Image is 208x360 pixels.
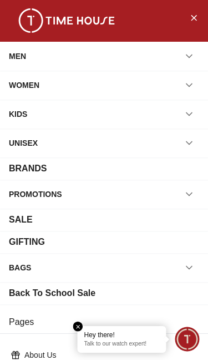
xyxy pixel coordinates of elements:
div: WOMEN [9,75,39,95]
img: ... [11,8,122,33]
button: Close Menu [185,8,202,26]
div: BRANDS [9,162,47,175]
div: BAGS [9,258,31,278]
em: Close tooltip [73,322,83,332]
div: SALE [9,213,33,226]
div: PROMOTIONS [9,184,62,204]
div: MEN [9,46,26,66]
div: KIDS [9,104,27,124]
div: GIFTING [9,235,45,249]
div: Chat Widget [175,327,200,352]
div: Back To School Sale [9,287,95,300]
div: Hey there! [84,331,160,339]
div: UNISEX [9,133,38,153]
p: Talk to our watch expert! [84,341,160,348]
